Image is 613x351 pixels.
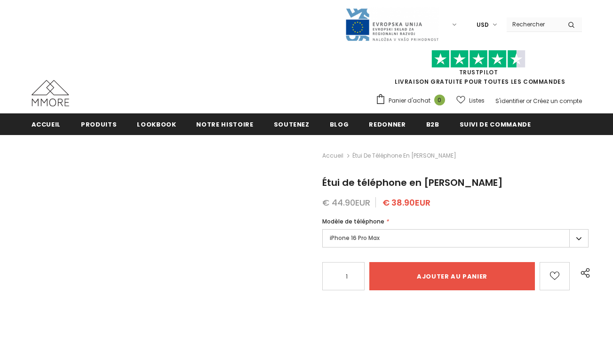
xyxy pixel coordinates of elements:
[274,120,310,129] span: soutenez
[495,97,525,105] a: S'identifier
[426,120,439,129] span: B2B
[382,197,430,208] span: € 38.90EUR
[81,120,117,129] span: Produits
[469,96,485,105] span: Listes
[369,262,534,290] input: Ajouter au panier
[196,120,253,129] span: Notre histoire
[369,113,406,135] a: Redonner
[456,92,485,109] a: Listes
[389,96,430,105] span: Panier d'achat
[352,150,456,161] span: Étui de téléphone en [PERSON_NAME]
[477,20,489,30] span: USD
[460,113,531,135] a: Suivi de commande
[322,217,384,225] span: Modèle de téléphone
[507,17,561,31] input: Search Site
[434,95,445,105] span: 0
[322,150,343,161] a: Accueil
[322,176,503,189] span: Étui de téléphone en [PERSON_NAME]
[137,120,176,129] span: Lookbook
[345,20,439,28] a: Javni Razpis
[322,229,589,247] label: iPhone 16 Pro Max
[196,113,253,135] a: Notre histoire
[526,97,532,105] span: or
[32,120,61,129] span: Accueil
[32,113,61,135] a: Accueil
[426,113,439,135] a: B2B
[137,113,176,135] a: Lookbook
[81,113,117,135] a: Produits
[369,120,406,129] span: Redonner
[375,94,450,108] a: Panier d'achat 0
[274,113,310,135] a: soutenez
[459,68,498,76] a: TrustPilot
[533,97,582,105] a: Créez un compte
[460,120,531,129] span: Suivi de commande
[375,54,582,86] span: LIVRAISON GRATUITE POUR TOUTES LES COMMANDES
[345,8,439,42] img: Javni Razpis
[32,80,69,106] img: Cas MMORE
[431,50,525,68] img: Faites confiance aux étoiles pilotes
[330,120,349,129] span: Blog
[330,113,349,135] a: Blog
[322,197,370,208] span: € 44.90EUR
